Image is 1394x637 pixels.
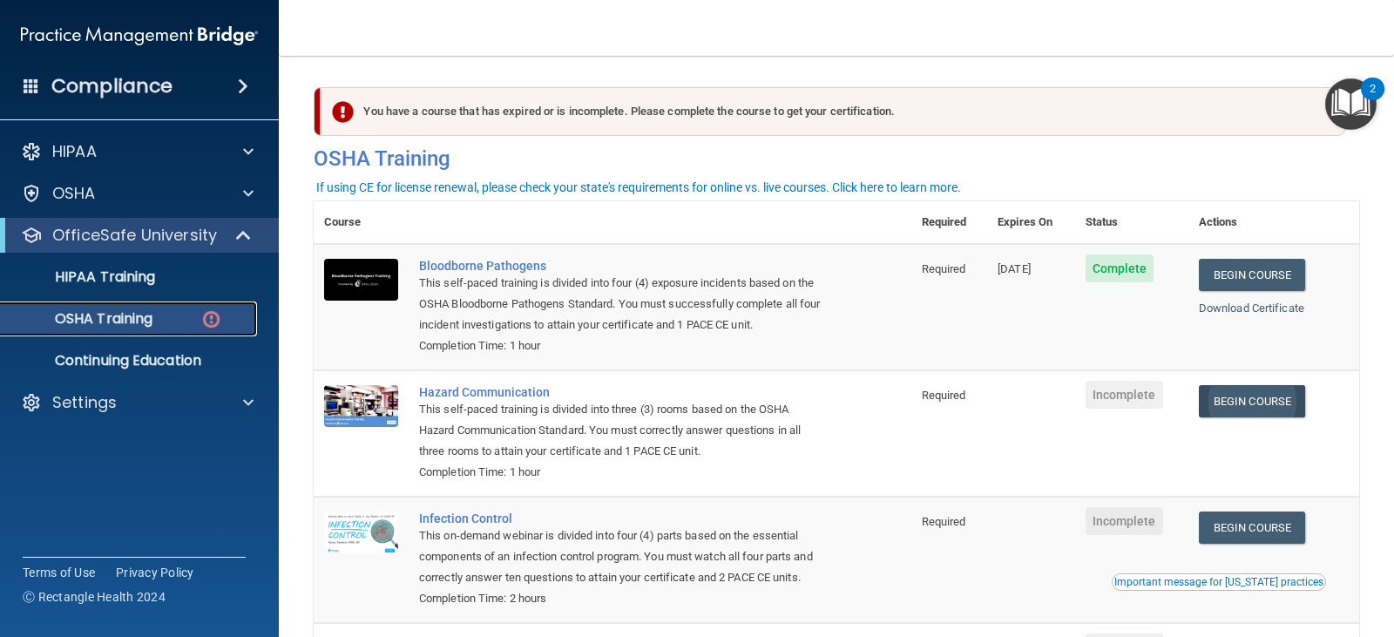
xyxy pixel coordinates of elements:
div: Completion Time: 2 hours [419,588,824,609]
th: Required [911,201,987,244]
div: This self-paced training is divided into three (3) rooms based on the OSHA Hazard Communication S... [419,399,824,462]
p: Settings [52,392,117,413]
a: Begin Course [1199,259,1305,291]
span: Required [922,389,966,402]
p: HIPAA [52,141,97,162]
a: Download Certificate [1199,302,1304,315]
span: [DATE] [998,262,1031,275]
a: Terms of Use [23,564,95,581]
div: This self-paced training is divided into four (4) exposure incidents based on the OSHA Bloodborne... [419,273,824,335]
span: Incomplete [1086,507,1163,535]
div: 2 [1370,89,1376,112]
span: Required [922,515,966,528]
a: Begin Course [1199,385,1305,417]
a: Hazard Communication [419,385,824,399]
a: Begin Course [1199,512,1305,544]
a: OfficeSafe University [21,225,253,246]
a: Privacy Policy [116,564,194,581]
p: OSHA [52,183,96,204]
button: Read this if you are a dental practitioner in the state of CA [1112,573,1326,591]
h4: Compliance [51,74,173,98]
a: HIPAA [21,141,254,162]
div: Completion Time: 1 hour [419,335,824,356]
div: If using CE for license renewal, please check your state's requirements for online vs. live cours... [316,181,961,193]
a: Infection Control [419,512,824,525]
p: Continuing Education [11,352,249,369]
p: HIPAA Training [11,268,155,286]
p: OfficeSafe University [52,225,217,246]
th: Expires On [987,201,1074,244]
img: PMB logo [21,18,258,53]
div: Important message for [US_STATE] practices [1114,577,1323,587]
th: Course [314,201,409,244]
div: Completion Time: 1 hour [419,462,824,483]
div: You have a course that has expired or is incomplete. Please complete the course to get your certi... [321,87,1345,136]
img: danger-circle.6113f641.png [200,308,222,330]
a: OSHA [21,183,254,204]
div: This on-demand webinar is divided into four (4) parts based on the essential components of an inf... [419,525,824,588]
h4: OSHA Training [314,146,1359,171]
a: Settings [21,392,254,413]
th: Status [1075,201,1188,244]
th: Actions [1188,201,1359,244]
button: If using CE for license renewal, please check your state's requirements for online vs. live cours... [314,179,964,196]
button: Open Resource Center, 2 new notifications [1325,78,1377,130]
img: exclamation-circle-solid-danger.72ef9ffc.png [332,101,354,123]
p: OSHA Training [11,310,152,328]
span: Ⓒ Rectangle Health 2024 [23,588,166,606]
span: Required [922,262,966,275]
iframe: Drift Widget Chat Controller [1307,525,1373,591]
a: Bloodborne Pathogens [419,259,824,273]
span: Complete [1086,254,1154,282]
span: Incomplete [1086,381,1163,409]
